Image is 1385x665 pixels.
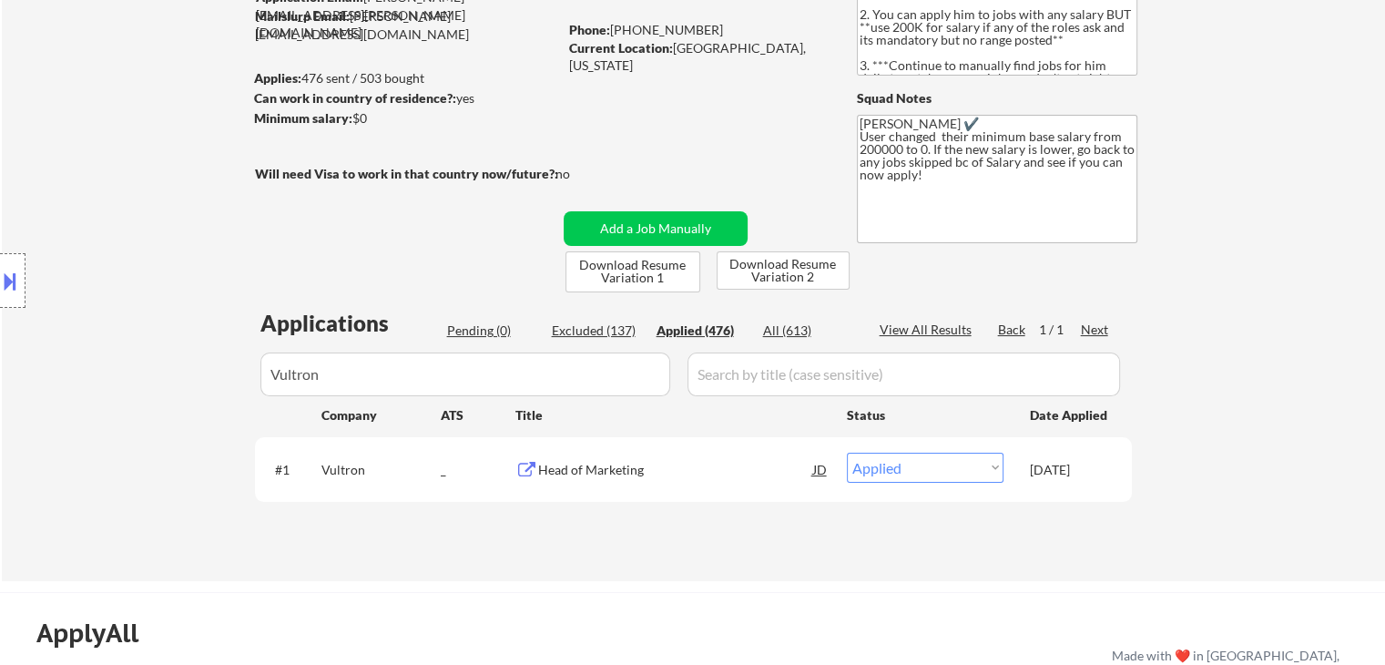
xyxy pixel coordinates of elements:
[569,21,827,39] div: [PHONE_NUMBER]
[441,406,515,425] div: ATS
[552,322,643,340] div: Excluded (137)
[254,109,557,128] div: $0
[255,166,558,181] strong: Will need Visa to work in that country now/future?:
[1030,406,1110,425] div: Date Applied
[880,321,977,339] div: View All Results
[847,398,1003,431] div: Status
[569,22,610,37] strong: Phone:
[1081,321,1110,339] div: Next
[555,165,607,183] div: no
[441,461,515,479] div: _
[1030,461,1110,479] div: [DATE]
[447,322,538,340] div: Pending (0)
[260,353,670,396] input: Search by company (case sensitive)
[1039,321,1081,339] div: 1 / 1
[255,7,557,43] div: [PERSON_NAME][EMAIL_ADDRESS][DOMAIN_NAME]
[538,461,813,479] div: Head of Marketing
[569,40,673,56] strong: Current Location:
[321,406,441,425] div: Company
[811,453,830,486] div: JD
[565,251,700,292] button: Download Resume Variation 1
[321,461,441,479] div: Vultron
[717,251,850,290] button: Download Resume Variation 2
[254,90,456,106] strong: Can work in country of residence?:
[564,211,748,246] button: Add a Job Manually
[687,353,1120,396] input: Search by title (case sensitive)
[857,89,1137,107] div: Squad Notes
[763,322,854,340] div: All (613)
[254,89,552,107] div: yes
[36,618,159,649] div: ApplyAll
[260,312,441,334] div: Applications
[275,461,307,479] div: #1
[254,70,301,86] strong: Applies:
[255,8,350,24] strong: Mailslurp Email:
[254,110,352,126] strong: Minimum salary:
[515,406,830,425] div: Title
[998,321,1027,339] div: Back
[657,322,748,340] div: Applied (476)
[254,69,557,87] div: 476 sent / 503 bought
[569,39,827,75] div: [GEOGRAPHIC_DATA], [US_STATE]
